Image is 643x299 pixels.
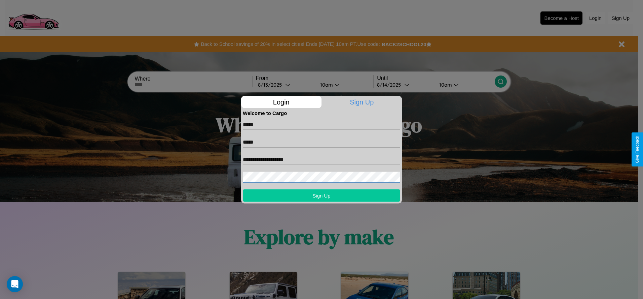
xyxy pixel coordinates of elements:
[243,189,400,202] button: Sign Up
[7,276,23,292] div: Open Intercom Messenger
[243,110,400,116] h4: Welcome to Cargo
[635,136,640,163] div: Give Feedback
[322,96,402,108] p: Sign Up
[241,96,321,108] p: Login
